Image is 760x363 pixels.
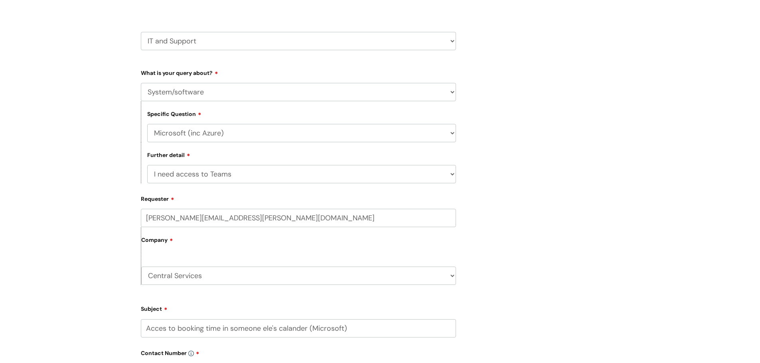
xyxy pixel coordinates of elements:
[141,303,456,312] label: Subject
[141,234,456,252] label: Company
[141,193,456,202] label: Requester
[141,209,456,227] input: Email
[141,67,456,77] label: What is your query about?
[188,351,194,356] img: info-icon.svg
[147,151,190,159] label: Further detail
[141,347,456,357] label: Contact Number
[147,110,201,118] label: Specific Question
